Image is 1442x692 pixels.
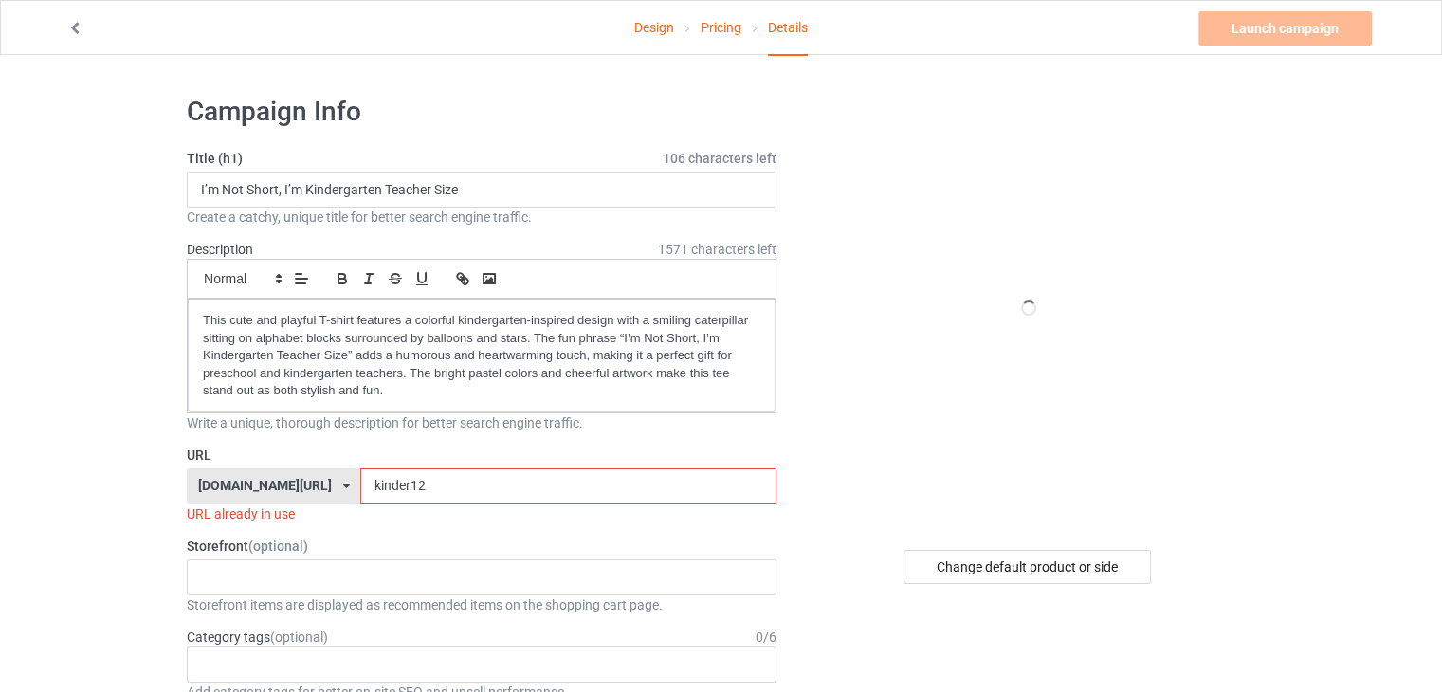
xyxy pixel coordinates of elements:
div: Write a unique, thorough description for better search engine traffic. [187,413,776,432]
div: Storefront items are displayed as recommended items on the shopping cart page. [187,595,776,614]
label: URL [187,446,776,464]
span: (optional) [248,538,308,554]
a: Design [634,1,674,54]
label: Description [187,242,253,257]
p: This cute and playful T-shirt features a colorful kindergarten-inspired design with a smiling cat... [203,312,760,400]
div: [DOMAIN_NAME][URL] [198,479,332,492]
div: 0 / 6 [756,628,776,646]
div: Create a catchy, unique title for better search engine traffic. [187,208,776,227]
a: Pricing [701,1,741,54]
label: Title (h1) [187,149,776,168]
span: 106 characters left [663,149,776,168]
span: (optional) [270,629,328,645]
div: Change default product or side [904,550,1151,584]
label: Category tags [187,628,328,646]
div: URL already in use [187,504,776,523]
div: Details [768,1,808,56]
h1: Campaign Info [187,95,776,129]
label: Storefront [187,537,776,555]
span: 1571 characters left [658,240,776,259]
